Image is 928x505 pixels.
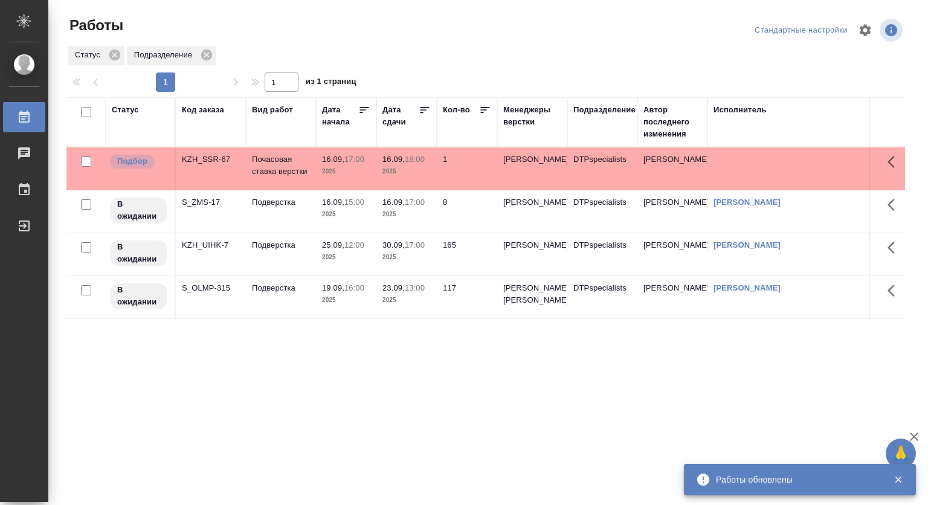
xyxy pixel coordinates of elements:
div: Вид работ [252,104,293,116]
p: 23.09, [382,283,405,292]
p: 2025 [382,294,431,306]
p: 17:00 [405,240,425,249]
p: 16.09, [382,198,405,207]
div: Дата сдачи [382,104,419,128]
p: 16:00 [344,283,364,292]
div: split button [752,21,851,40]
span: Настроить таблицу [851,16,880,45]
button: Здесь прячутся важные кнопки [880,190,909,219]
span: Работы [66,16,123,35]
div: Работы обновлены [716,474,875,486]
p: 2025 [322,294,370,306]
p: Подверстка [252,196,310,208]
p: Почасовая ставка верстки [252,153,310,178]
p: 16.09, [322,155,344,164]
span: Посмотреть информацию [880,19,905,42]
p: 15:00 [344,198,364,207]
p: 25.09, [322,240,344,249]
div: Статус [68,46,124,65]
p: 19.09, [322,283,344,292]
a: [PERSON_NAME] [714,240,781,249]
p: В ожидании [117,198,160,222]
button: Здесь прячутся важные кнопки [880,147,909,176]
p: 16.09, [322,198,344,207]
td: [PERSON_NAME] [637,276,707,318]
p: [PERSON_NAME] [503,196,561,208]
p: [PERSON_NAME] [503,153,561,166]
td: DTPspecialists [567,233,637,275]
td: [PERSON_NAME] [637,233,707,275]
p: 2025 [382,208,431,220]
p: В ожидании [117,241,160,265]
p: 2025 [322,251,370,263]
a: [PERSON_NAME] [714,198,781,207]
div: KZH_UIHK-7 [182,239,240,251]
div: S_ZMS-17 [182,196,240,208]
p: 17:00 [405,198,425,207]
div: Менеджеры верстки [503,104,561,128]
div: Исполнитель назначен, приступать к работе пока рано [109,239,169,268]
td: DTPspecialists [567,276,637,318]
p: Подбор [117,155,147,167]
div: Исполнитель назначен, приступать к работе пока рано [109,282,169,310]
p: 13:00 [405,283,425,292]
p: 17:00 [344,155,364,164]
p: 2025 [322,208,370,220]
td: [PERSON_NAME] [637,147,707,190]
div: Кол-во [443,104,470,116]
td: DTPspecialists [567,147,637,190]
p: 18:00 [405,155,425,164]
p: 2025 [322,166,370,178]
p: Подразделение [134,49,196,61]
button: Здесь прячутся важные кнопки [880,233,909,262]
p: 16.09, [382,155,405,164]
button: Здесь прячутся важные кнопки [880,276,909,305]
div: Можно подбирать исполнителей [109,153,169,170]
p: В ожидании [117,284,160,308]
p: 12:00 [344,240,364,249]
span: 🙏 [891,441,911,466]
p: Подверстка [252,282,310,294]
button: Закрыть [886,474,910,485]
p: 2025 [382,251,431,263]
span: из 1 страниц [306,74,356,92]
div: Код заказа [182,104,224,116]
div: Подразделение [573,104,636,116]
div: Подразделение [127,46,216,65]
div: Исполнитель назначен, приступать к работе пока рано [109,196,169,225]
div: Статус [112,104,139,116]
p: 30.09, [382,240,405,249]
div: Автор последнего изменения [643,104,701,140]
p: [PERSON_NAME], [PERSON_NAME] [503,282,561,306]
p: Подверстка [252,239,310,251]
div: S_OLMP-315 [182,282,240,294]
button: 🙏 [886,439,916,469]
td: 8 [437,190,497,233]
td: 1 [437,147,497,190]
a: [PERSON_NAME] [714,283,781,292]
div: Дата начала [322,104,358,128]
td: 165 [437,233,497,275]
p: 2025 [382,166,431,178]
td: [PERSON_NAME] [637,190,707,233]
div: Исполнитель [714,104,767,116]
td: 117 [437,276,497,318]
p: [PERSON_NAME] [503,239,561,251]
div: KZH_SSR-67 [182,153,240,166]
p: Статус [75,49,105,61]
td: DTPspecialists [567,190,637,233]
